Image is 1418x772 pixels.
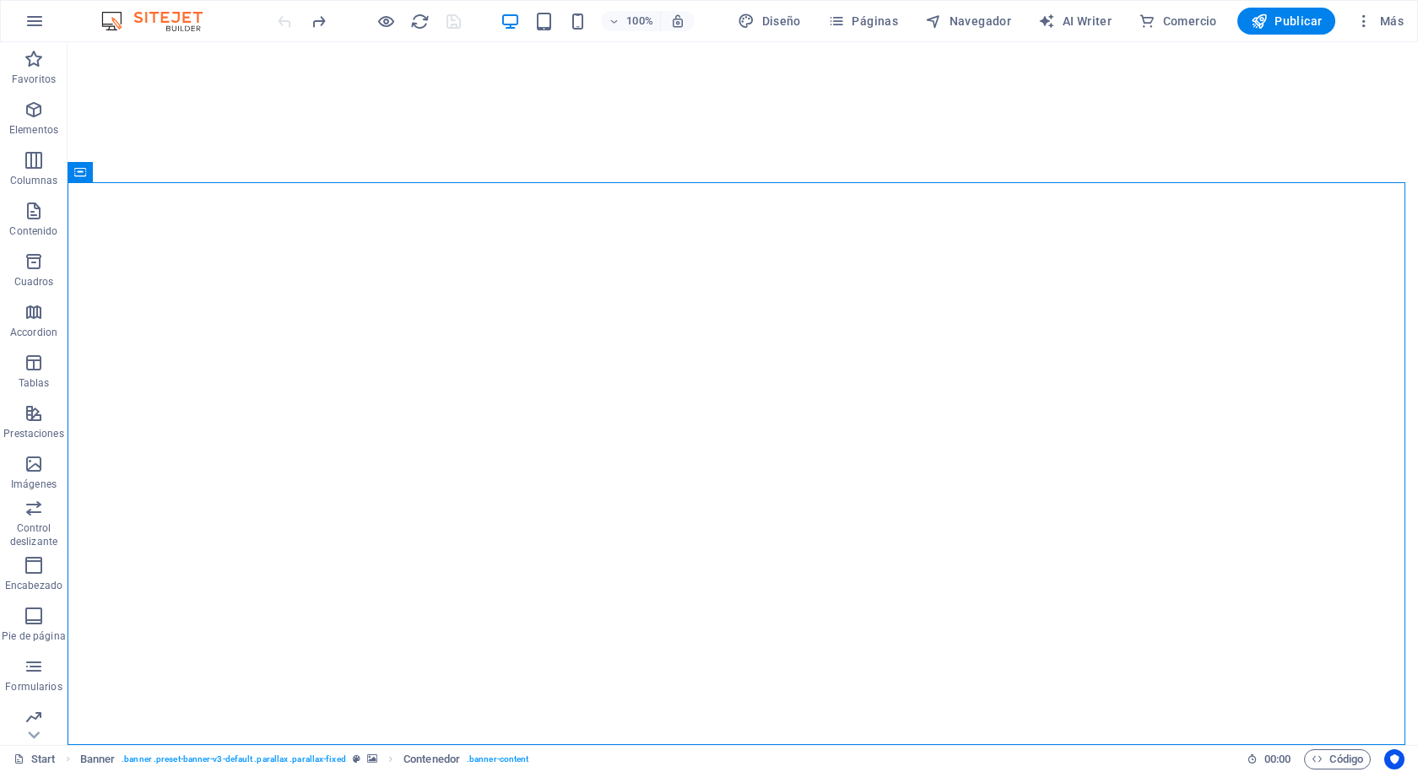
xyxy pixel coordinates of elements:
i: Este elemento contiene un fondo [367,754,377,764]
p: Prestaciones [3,427,63,440]
p: Tablas [19,376,50,390]
span: . banner .preset-banner-v3-default .parallax .parallax-fixed [122,749,345,769]
h6: Tiempo de la sesión [1247,749,1291,769]
span: Páginas [828,13,898,30]
span: 00 00 [1264,749,1291,769]
button: AI Writer [1031,8,1118,35]
span: Código [1312,749,1363,769]
button: Más [1349,8,1410,35]
span: AI Writer [1038,13,1112,30]
span: Navegador [925,13,1011,30]
span: Diseño [738,13,801,30]
i: Este elemento es un preajuste personalizable [353,754,360,764]
button: Publicar [1237,8,1336,35]
button: redo [308,11,328,31]
p: Columnas [10,174,58,187]
a: Haz clic para cancelar la selección y doble clic para abrir páginas [14,749,56,769]
button: Comercio [1132,8,1224,35]
p: Elementos [9,123,58,137]
p: Imágenes [11,478,57,491]
h6: 100% [626,11,653,31]
div: Diseño (Ctrl+Alt+Y) [731,8,808,35]
span: Publicar [1251,13,1323,30]
span: : [1276,753,1279,765]
button: Navegador [918,8,1018,35]
span: Comercio [1139,13,1217,30]
i: Rehacer: Cambiar fondo (Ctrl+Y, ⌘+Y) [309,12,328,31]
p: Formularios [5,680,62,694]
i: Al redimensionar, ajustar el nivel de zoom automáticamente para ajustarse al dispositivo elegido. [670,13,685,29]
button: 100% [601,11,661,31]
img: Editor Logo [97,11,224,31]
button: reload [409,11,430,31]
span: . banner-content [467,749,528,769]
button: Páginas [821,8,905,35]
p: Favoritos [12,73,56,86]
span: Haz clic para seleccionar y doble clic para editar [80,749,116,769]
nav: breadcrumb [80,749,529,769]
span: Más [1356,13,1404,30]
button: Código [1304,749,1371,769]
button: Usercentrics [1384,749,1404,769]
i: Volver a cargar página [410,12,430,31]
p: Contenido [9,224,57,238]
button: Diseño [731,8,808,35]
p: Encabezado [5,579,62,592]
span: Haz clic para seleccionar y doble clic para editar [403,749,460,769]
p: Pie de página [2,629,65,643]
p: Cuadros [14,275,54,289]
p: Accordion [10,326,57,339]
